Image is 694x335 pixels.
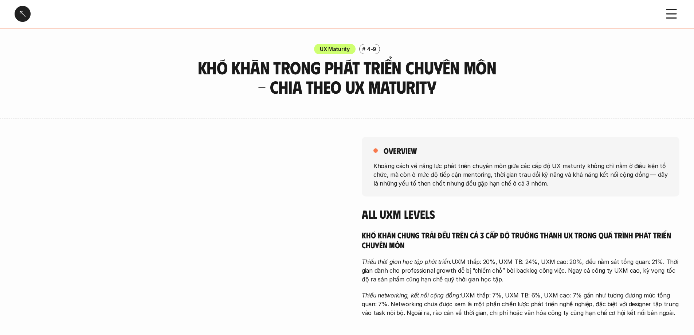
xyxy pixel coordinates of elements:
h3: Khó khăn trong phát triển chuyên môn - Chia theo UX Maturity [192,58,502,97]
em: Thiếu thời gian học tập phát triển: [362,258,452,265]
h5: overview [384,145,417,156]
p: UXM thấp: 20%, UXM TB: 24%, UXM cao: 20%, đều nằm sát tổng quan: 21%. Thời gian dành cho professi... [362,257,679,284]
p: UX Maturity [320,45,350,53]
h6: # [362,46,365,52]
p: UXM thấp: 7%, UXM TB: 6%, UXM cao: 7% gần như tương đương mức tổng quan: 7%. Networking chưa được... [362,291,679,317]
p: Khoảng cách về năng lực phát triển chuyên môn giữa các cấp độ UX maturity không chỉ nằm ở điều ki... [373,161,668,187]
em: Thiếu networking, kết nối cộng đồng: [362,292,461,299]
h5: Khó khăn chung trải đều trên cả 3 cấp độ trưởng thành UX trong quá trình phát triển chuyên môn [362,230,679,250]
p: 4-9 [367,45,376,53]
h4: All UXM levels [362,207,679,221]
